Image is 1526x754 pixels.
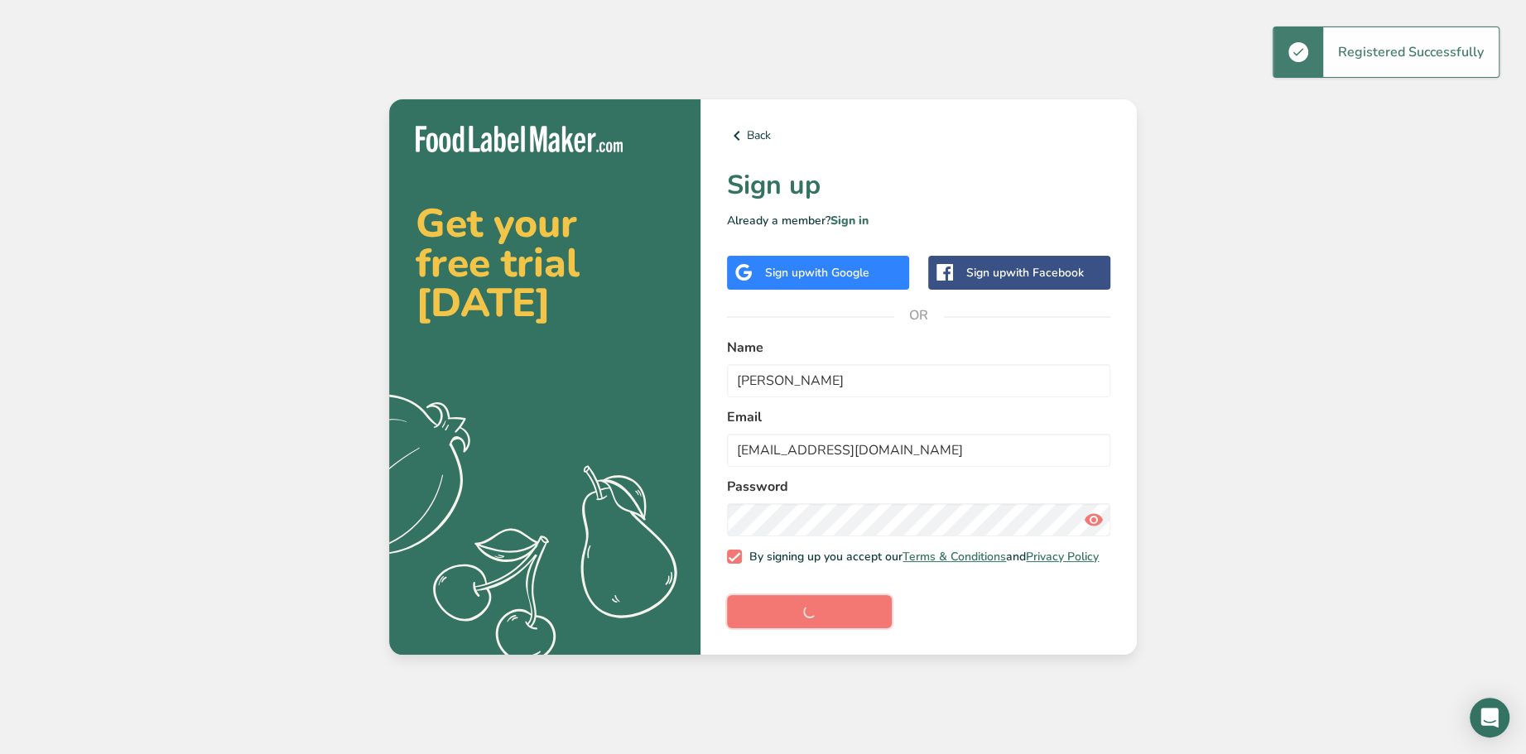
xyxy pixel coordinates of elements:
label: Password [727,477,1110,497]
a: Sign in [830,213,869,228]
span: OR [894,291,944,340]
a: Back [727,126,1110,146]
div: Open Intercom Messenger [1470,698,1509,737]
h1: Sign up [727,166,1110,205]
label: Name [727,338,1110,358]
label: Email [727,407,1110,427]
div: Sign up [966,264,1084,281]
span: with Google [805,265,869,281]
span: By signing up you accept our and [742,550,1100,564]
input: email@example.com [727,434,1110,467]
a: Terms & Conditions [903,549,1006,564]
p: Already a member? [727,212,1110,229]
div: Sign up [765,264,869,281]
div: Registered Successfully [1323,27,1499,77]
a: Privacy Policy [1026,549,1099,564]
span: with Facebook [1006,265,1084,281]
input: John Doe [727,364,1110,397]
img: Food Label Maker [416,126,623,153]
h2: Get your free trial [DATE] [416,204,674,323]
